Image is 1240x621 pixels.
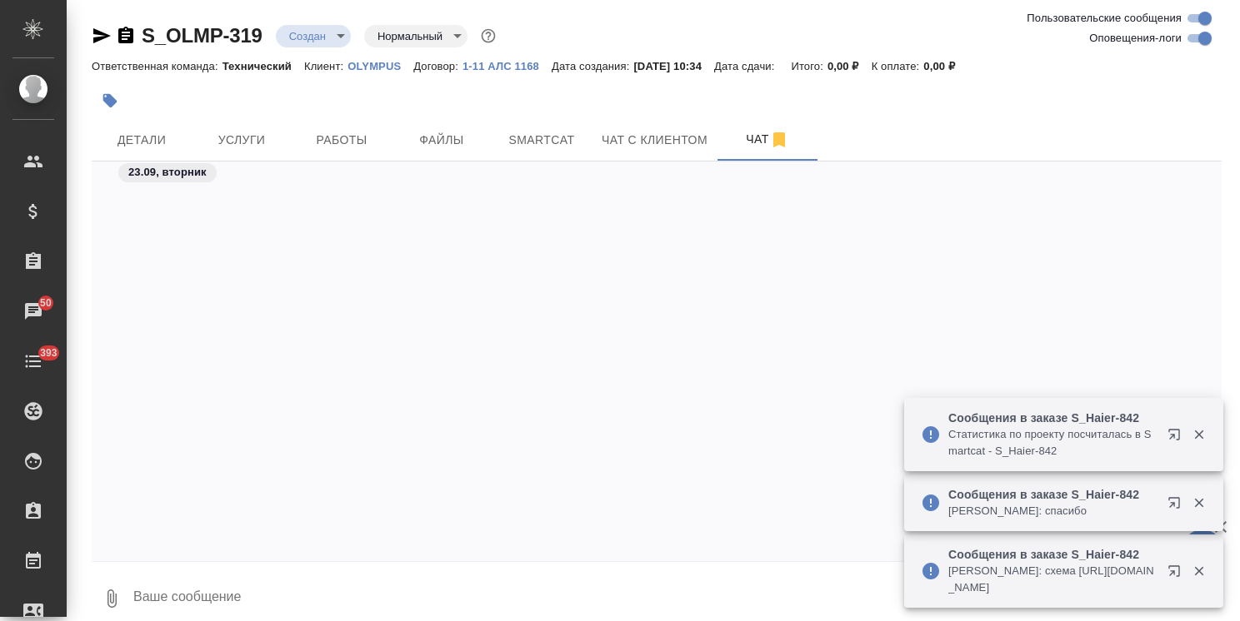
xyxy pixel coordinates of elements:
p: 0,00 ₽ [827,60,872,72]
p: [DATE] 10:34 [633,60,714,72]
button: Закрыть [1182,564,1216,579]
a: 393 [4,340,62,382]
p: 0,00 ₽ [923,60,967,72]
span: 393 [30,345,67,361]
a: 1-11 АЛС 1168 [462,58,552,72]
span: 50 [30,295,62,311]
span: Чат с клиентом [602,130,707,151]
button: Создан [284,29,331,43]
p: Дата сдачи: [714,60,778,72]
span: Оповещения-логи [1089,30,1182,47]
button: Открыть в новой вкладке [1157,486,1197,526]
button: Открыть в новой вкладке [1157,418,1197,458]
p: Клиент: [304,60,347,72]
span: Файлы [402,130,482,151]
span: Детали [102,130,182,151]
button: Доп статусы указывают на важность/срочность заказа [477,25,499,47]
p: Сообщения в заказе S_Haier-842 [948,546,1157,563]
div: Создан [364,25,467,47]
p: 23.09, вторник [128,164,207,181]
button: Скопировать ссылку для ЯМессенджера [92,26,112,46]
button: Открыть в новой вкладке [1157,554,1197,594]
span: Работы [302,130,382,151]
p: Ответственная команда: [92,60,222,72]
p: Cтатистика по проекту посчиталась в Smartcat - S_Haier-842 [948,426,1157,460]
a: S_OLMP-319 [142,24,262,47]
p: [PERSON_NAME]: схема [URL][DOMAIN_NAME] [948,563,1157,596]
a: 50 [4,291,62,332]
p: Сообщения в заказе S_Haier-842 [948,486,1157,503]
span: Чат [727,129,807,150]
button: Скопировать ссылку [116,26,136,46]
p: [PERSON_NAME]: спасибо [948,503,1157,519]
p: Итого: [791,60,827,72]
button: Закрыть [1182,495,1216,510]
p: Сообщения в заказе S_Haier-842 [948,410,1157,426]
p: Технический [222,60,304,72]
p: Дата создания: [552,60,633,72]
a: OLYMPUS [347,58,413,72]
button: Нормальный [372,29,447,43]
button: Добавить тэг [92,82,128,119]
p: 1-11 АЛС 1168 [462,60,552,72]
svg: Отписаться [769,130,789,150]
button: Закрыть [1182,427,1216,442]
span: Smartcat [502,130,582,151]
p: OLYMPUS [347,60,413,72]
span: Пользовательские сообщения [1027,10,1182,27]
p: Договор: [413,60,462,72]
span: Услуги [202,130,282,151]
p: К оплате: [872,60,924,72]
div: Создан [276,25,351,47]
